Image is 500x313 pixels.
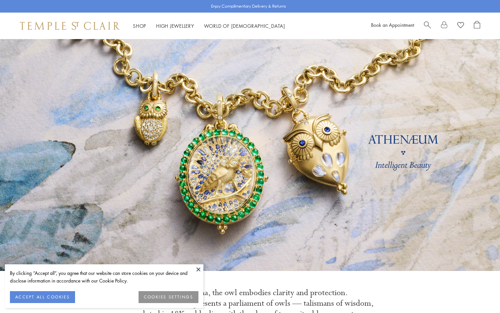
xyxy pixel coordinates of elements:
[156,23,194,29] a: High JewelleryHigh Jewellery
[457,21,464,31] a: View Wishlist
[10,269,198,285] div: By clicking “Accept all”, you agree that our website can store cookies on your device and disclos...
[139,291,198,303] button: COOKIES SETTINGS
[424,21,431,31] a: Search
[467,282,493,306] iframe: Gorgias live chat messenger
[20,22,120,30] img: Temple St. Clair
[474,21,480,31] a: Open Shopping Bag
[133,22,285,30] nav: Main navigation
[211,3,286,10] p: Enjoy Complimentary Delivery & Returns
[204,23,285,29] a: World of [DEMOGRAPHIC_DATA]World of [DEMOGRAPHIC_DATA]
[371,22,414,28] a: Book an Appointment
[133,23,146,29] a: ShopShop
[10,291,75,303] button: ACCEPT ALL COOKIES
